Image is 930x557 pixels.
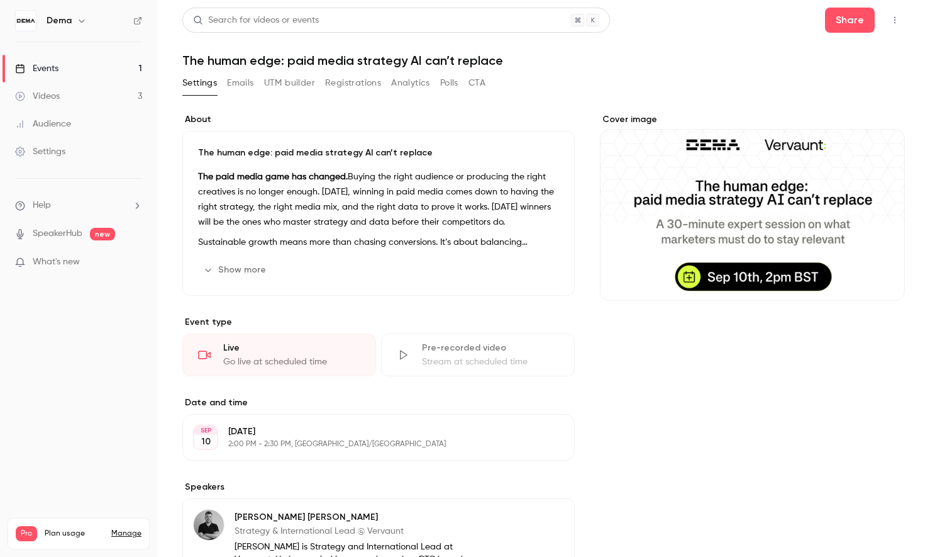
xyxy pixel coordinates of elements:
span: What's new [33,256,80,269]
span: Pro [16,526,37,541]
h6: Dema [47,14,72,27]
p: The human edge: paid media strategy AI can’t replace [198,147,559,159]
button: CTA [468,73,485,93]
p: Strategy & International Lead @ Vervaunt [235,525,493,537]
span: Plan usage [45,529,104,539]
button: Settings [182,73,217,93]
p: 2:00 PM - 2:30 PM, [GEOGRAPHIC_DATA]/[GEOGRAPHIC_DATA] [228,439,508,449]
img: Tom Wilson [194,510,224,540]
p: Event type [182,316,575,329]
div: SEP [194,426,217,435]
div: Pre-recorded video [422,342,559,354]
a: Manage [111,529,141,539]
section: Cover image [600,113,905,301]
button: UTM builder [264,73,315,93]
div: Events [15,62,58,75]
div: Settings [15,145,65,158]
button: Polls [440,73,458,93]
a: SpeakerHub [33,227,82,240]
p: Sustainable growth means more than chasing conversions. It’s about balancing acquisition with bra... [198,235,559,250]
h1: The human edge: paid media strategy AI can’t replace [182,53,905,68]
div: Videos [15,90,60,103]
p: 10 [201,436,211,448]
button: Analytics [391,73,430,93]
div: Go live at scheduled time [223,356,360,368]
span: Help [33,199,51,212]
label: About [182,113,575,126]
div: Pre-recorded videoStream at scheduled time [381,334,575,376]
button: Emails [227,73,253,93]
div: Audience [15,118,71,130]
div: Search for videos or events [193,14,319,27]
img: Dema [16,11,36,31]
strong: The paid media game has changed. [198,172,348,181]
iframe: Noticeable Trigger [127,257,142,268]
button: Share [825,8,875,33]
div: Stream at scheduled time [422,356,559,368]
button: Registrations [325,73,381,93]
div: LiveGo live at scheduled time [182,334,376,376]
div: Live [223,342,360,354]
span: new [90,228,115,240]
label: Speakers [182,481,575,493]
li: help-dropdown-opener [15,199,142,212]
p: [DATE] [228,425,508,438]
p: Buying the right audience or producing the right creatives is no longer enough. [DATE], winning i... [198,169,559,230]
label: Date and time [182,397,575,409]
button: Show more [198,260,274,280]
p: [PERSON_NAME] [PERSON_NAME] [235,511,493,524]
label: Cover image [600,113,905,126]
